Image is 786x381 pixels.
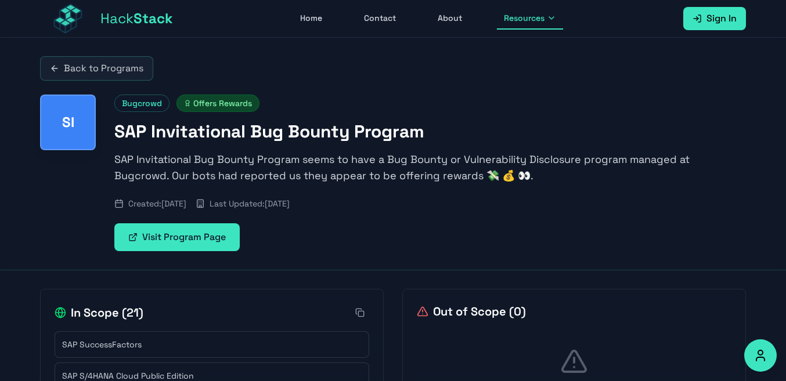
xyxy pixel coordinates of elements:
[114,151,746,184] p: SAP Invitational Bug Bounty Program seems to have a Bug Bounty or Vulnerability Disclosure progra...
[134,9,173,27] span: Stack
[744,339,777,372] button: Accessibility Options
[176,95,259,112] span: Offers Rewards
[128,198,186,209] span: Created: [DATE]
[100,9,173,28] span: Hack
[55,304,143,321] h2: In Scope ( 21 )
[417,303,526,320] h2: Out of Scope ( 0 )
[293,8,329,30] a: Home
[62,339,142,350] span: SAP SuccessFactors
[114,121,746,142] h1: SAP Invitational Bug Bounty Program
[40,95,96,150] div: SAP Invitational Bug Bounty Program
[357,8,403,30] a: Contact
[431,8,469,30] a: About
[497,8,563,30] button: Resources
[40,56,153,81] a: Back to Programs
[114,95,170,112] span: Bugcrowd
[504,12,545,24] span: Resources
[351,303,369,322] button: Copy all in-scope items
[683,7,746,30] a: Sign In
[706,12,737,26] span: Sign In
[210,198,290,209] span: Last Updated: [DATE]
[114,223,240,251] a: Visit Program Page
